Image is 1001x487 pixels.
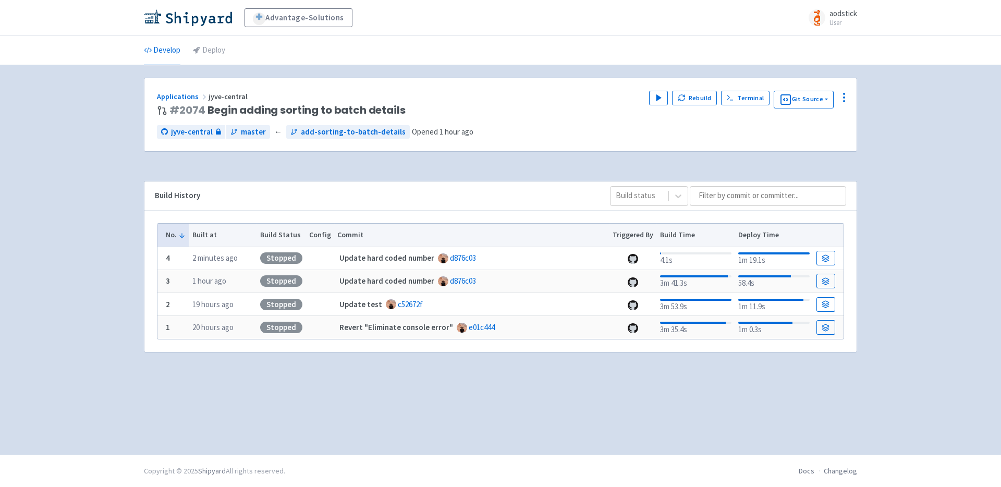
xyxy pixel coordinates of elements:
th: Commit [334,224,609,247]
a: #2074 [169,103,205,117]
span: jyve-central [171,126,213,138]
a: Build Details [816,251,835,265]
a: aodstick User [802,9,857,26]
a: Changelog [824,466,857,476]
div: 3m 53.9s [660,297,731,313]
th: Deploy Time [735,224,813,247]
strong: Update hard coded number [339,253,434,263]
img: Shipyard logo [144,9,232,26]
button: No. [166,229,186,240]
a: Terminal [721,91,770,105]
th: Built at [189,224,257,247]
div: Stopped [260,299,302,310]
span: ← [274,126,282,138]
a: d876c03 [450,276,476,286]
button: Git Source [774,91,834,108]
b: 4 [166,253,170,263]
div: 1m 19.1s [738,250,810,266]
div: Copyright © 2025 All rights reserved. [144,466,285,477]
a: Build Details [816,297,835,312]
a: Deploy [193,36,225,65]
input: Filter by commit or committer... [690,186,846,206]
a: Shipyard [198,466,226,476]
time: 20 hours ago [192,322,234,332]
time: 2 minutes ago [192,253,238,263]
div: Build History [155,190,593,202]
div: Stopped [260,275,302,287]
time: 1 hour ago [192,276,226,286]
div: 4.1s [660,250,731,266]
div: 3m 41.3s [660,273,731,289]
a: add-sorting-to-batch-details [286,125,410,139]
button: Rebuild [672,91,717,105]
div: 1m 0.3s [738,320,810,336]
a: Applications [157,92,209,101]
th: Config [306,224,334,247]
span: Opened [412,127,473,137]
b: 1 [166,322,170,332]
a: jyve-central [157,125,225,139]
div: 58.4s [738,273,810,289]
th: Triggered By [609,224,657,247]
strong: Update hard coded number [339,276,434,286]
small: User [829,19,857,26]
span: add-sorting-to-batch-details [301,126,406,138]
b: 3 [166,276,170,286]
time: 19 hours ago [192,299,234,309]
span: jyve-central [209,92,249,101]
strong: Revert "Eliminate console error" [339,322,453,332]
div: 3m 35.4s [660,320,731,336]
div: 1m 11.9s [738,297,810,313]
th: Build Status [257,224,306,247]
a: d876c03 [450,253,476,263]
button: Play [649,91,668,105]
a: master [226,125,270,139]
span: master [241,126,266,138]
div: Stopped [260,322,302,333]
time: 1 hour ago [440,127,473,137]
a: Build Details [816,320,835,335]
a: Docs [799,466,814,476]
a: Build Details [816,274,835,288]
strong: Update test [339,299,382,309]
a: e01c444 [469,322,495,332]
span: aodstick [829,8,857,18]
th: Build Time [656,224,735,247]
a: Advantage-Solutions [245,8,352,27]
div: Stopped [260,252,302,264]
span: Begin adding sorting to batch details [169,104,406,116]
a: Develop [144,36,180,65]
b: 2 [166,299,170,309]
a: c52672f [398,299,423,309]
